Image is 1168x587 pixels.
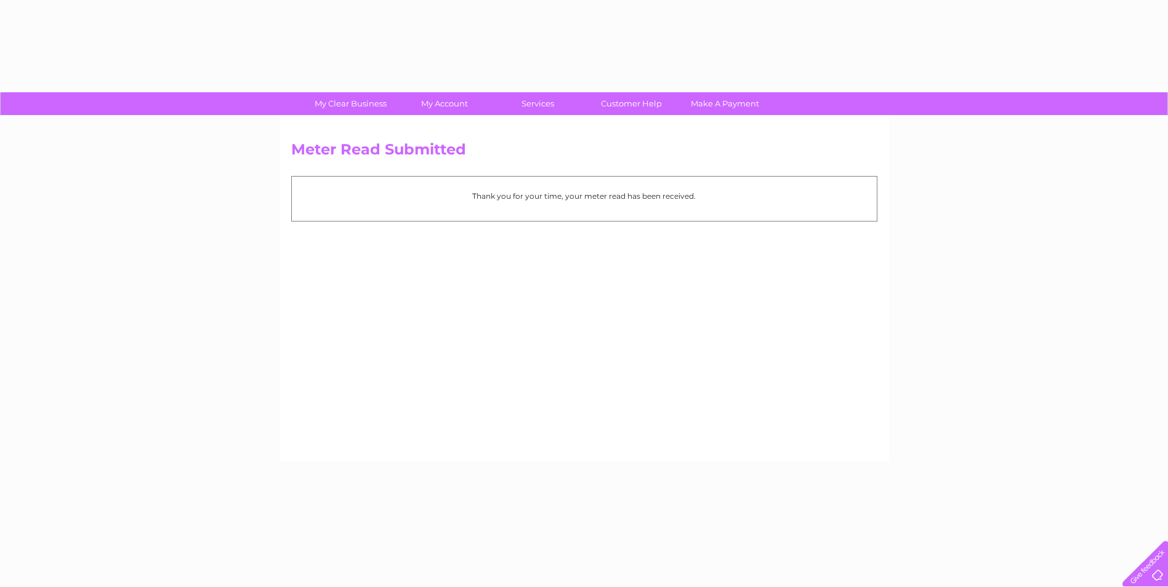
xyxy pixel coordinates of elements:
[487,92,589,115] a: Services
[674,92,776,115] a: Make A Payment
[393,92,495,115] a: My Account
[300,92,401,115] a: My Clear Business
[581,92,682,115] a: Customer Help
[298,190,871,202] p: Thank you for your time, your meter read has been received.
[291,141,877,164] h2: Meter Read Submitted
